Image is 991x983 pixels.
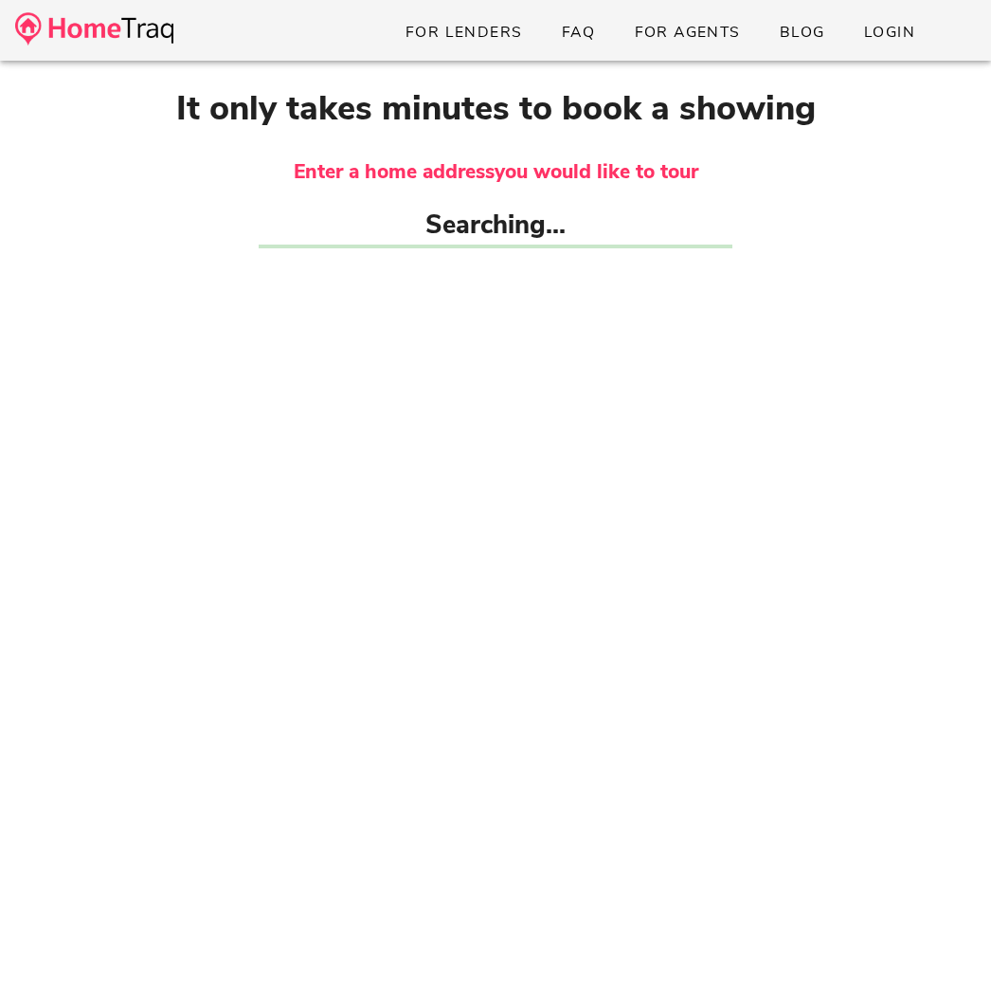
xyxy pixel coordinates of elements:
[81,157,910,188] h3: Enter a home address
[546,15,611,49] a: FAQ
[848,15,930,49] a: Login
[633,22,740,43] span: For Agents
[779,22,825,43] span: Blog
[495,158,698,185] span: you would like to tour
[764,15,840,49] a: Blog
[863,22,915,43] span: Login
[405,22,523,43] span: For Lenders
[389,15,538,49] a: For Lenders
[618,15,755,49] a: For Agents
[15,12,173,46] img: desktop-logo.34a1112.png
[176,85,816,132] span: It only takes minutes to book a showing
[561,22,596,43] span: FAQ
[259,207,732,246] h2: Searching...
